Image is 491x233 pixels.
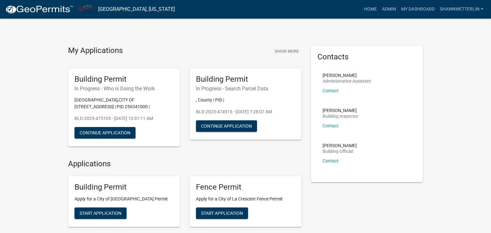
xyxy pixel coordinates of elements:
[323,114,358,118] p: Building Inspector
[74,86,174,92] h6: In Progress - Who is Doing the Work
[323,123,339,128] a: Contact
[196,109,295,115] p: BLD-2025-474915 - [DATE] 7:28:07 AM
[74,183,174,192] h5: Building Permit
[201,211,243,216] span: Start Application
[437,3,486,15] a: ShawnWetterlin
[74,97,174,110] p: [GEOGRAPHIC_DATA],CITY OF [STREET_ADDRESS] | PID 250341000 |
[196,75,295,84] h5: Building Permit
[74,207,127,219] button: Start Application
[399,3,437,15] a: My Dashboard
[196,120,257,132] button: Continue Application
[68,159,301,169] h4: Applications
[272,46,301,56] button: Show More
[196,196,295,202] p: Apply for a City of La Crescent Fence Permit
[317,52,417,62] h5: Contacts
[196,183,295,192] h5: Fence Permit
[323,143,357,148] p: [PERSON_NAME]
[68,46,123,56] h4: My Applications
[196,97,295,103] p: , County | PID |
[98,4,175,15] a: [GEOGRAPHIC_DATA], [US_STATE]
[323,108,358,113] p: [PERSON_NAME]
[79,5,93,13] img: City of La Crescent, Minnesota
[323,88,339,93] a: Contact
[74,75,174,84] h5: Building Permit
[196,207,248,219] button: Start Application
[362,3,379,15] a: Home
[74,127,136,139] button: Continue Application
[323,79,371,83] p: Administrative Assistant
[80,211,121,216] span: Start Application
[323,158,339,163] a: Contact
[323,149,357,154] p: Building Official
[74,115,174,122] p: BLD-2025-475105 - [DATE] 10:31:11 AM
[379,3,399,15] a: Admin
[196,86,295,92] h6: In Progress - Search Parcel Data
[74,196,174,202] p: Apply for a City of [GEOGRAPHIC_DATA] Permit
[323,73,371,78] p: [PERSON_NAME]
